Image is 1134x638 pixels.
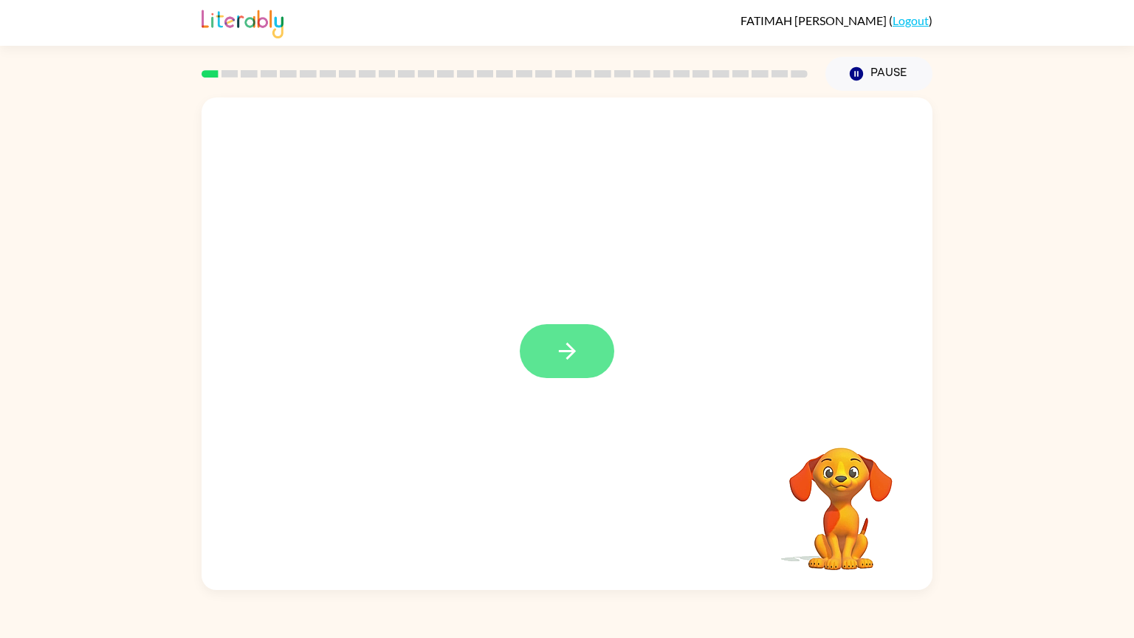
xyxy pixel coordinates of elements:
div: ( ) [740,13,932,27]
span: FATIMAH [PERSON_NAME] [740,13,889,27]
img: Literably [202,6,283,38]
button: Pause [825,57,932,91]
a: Logout [893,13,929,27]
video: Your browser must support playing .mp4 files to use Literably. Please try using another browser. [767,425,915,572]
